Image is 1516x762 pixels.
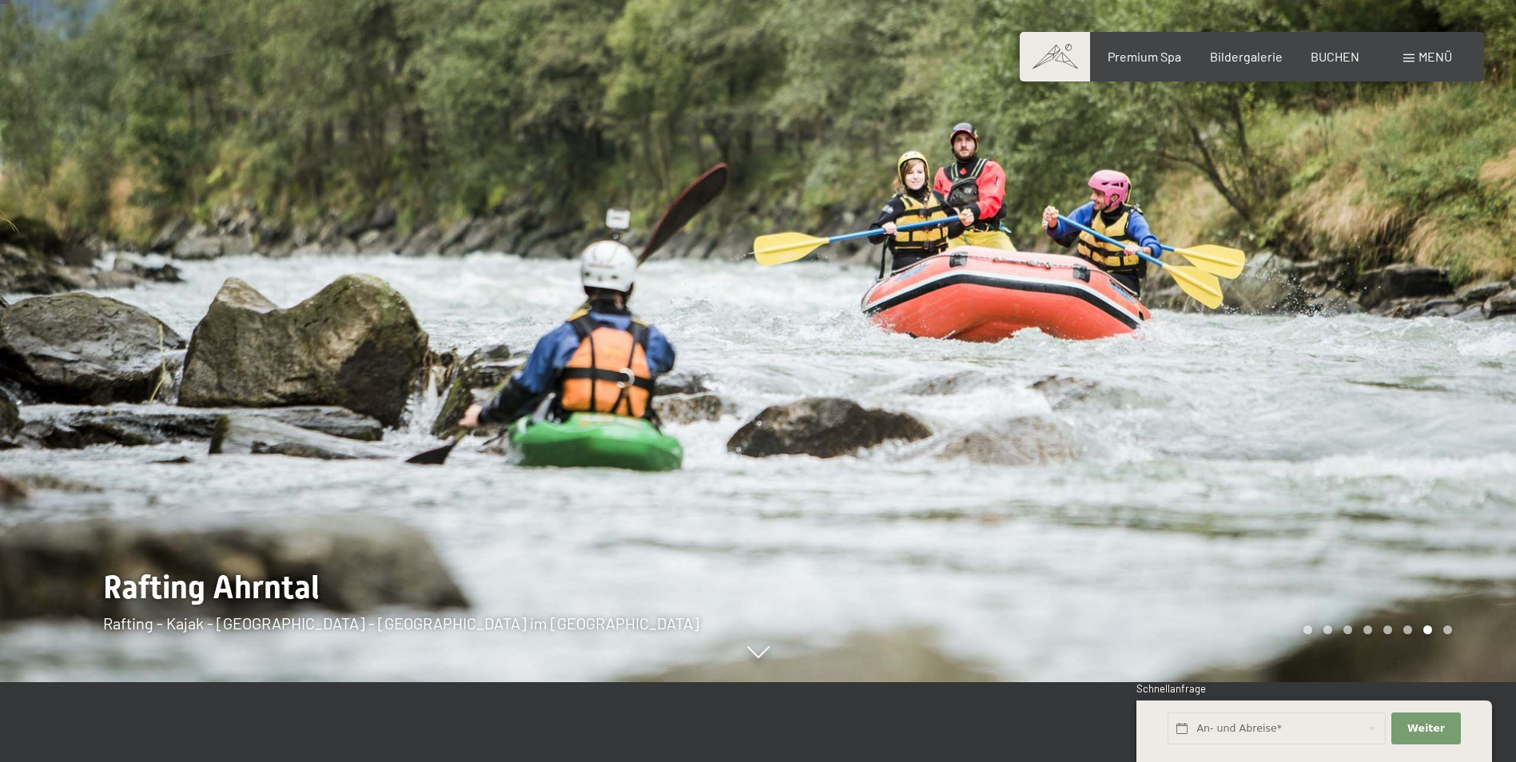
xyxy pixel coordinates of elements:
[1108,49,1181,64] a: Premium Spa
[1363,625,1372,634] div: Carousel Page 4
[1403,625,1412,634] div: Carousel Page 6
[1383,625,1392,634] div: Carousel Page 5
[1210,49,1283,64] a: Bildergalerie
[1407,721,1445,736] span: Weiter
[1298,625,1452,634] div: Carousel Pagination
[1136,682,1206,695] span: Schnellanfrage
[1391,712,1460,745] button: Weiter
[1419,49,1452,64] span: Menü
[1323,625,1332,634] div: Carousel Page 2
[1311,49,1359,64] a: BUCHEN
[1303,625,1312,634] div: Carousel Page 1
[1443,625,1452,634] div: Carousel Page 8
[1423,625,1432,634] div: Carousel Page 7 (Current Slide)
[1343,625,1352,634] div: Carousel Page 3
